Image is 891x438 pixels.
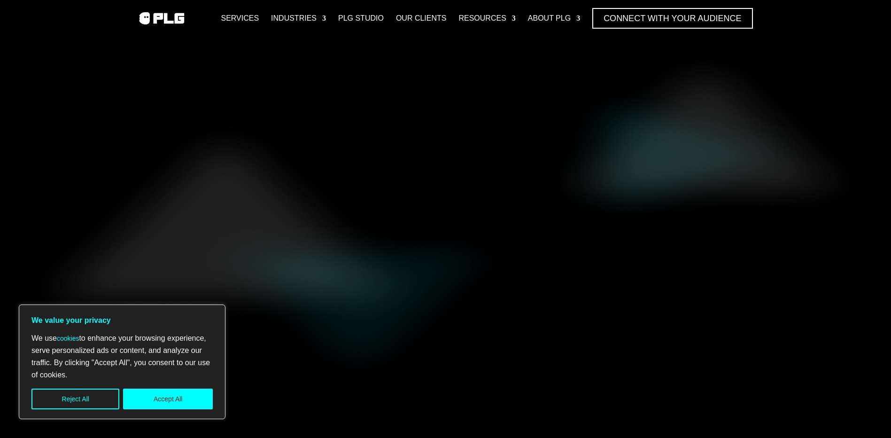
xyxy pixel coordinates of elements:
[19,305,225,419] div: We value your privacy
[338,8,384,29] a: PLG Studio
[57,335,79,342] a: cookies
[396,8,447,29] a: Our Clients
[528,8,580,29] a: About PLG
[458,8,515,29] a: Resources
[592,8,752,29] a: Connect with Your Audience
[123,389,213,409] button: Accept All
[31,389,119,409] button: Reject All
[221,8,259,29] a: Services
[31,332,213,381] p: We use to enhance your browsing experience, serve personalized ads or content, and analyze our tr...
[31,314,213,327] p: We value your privacy
[271,8,326,29] a: Industries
